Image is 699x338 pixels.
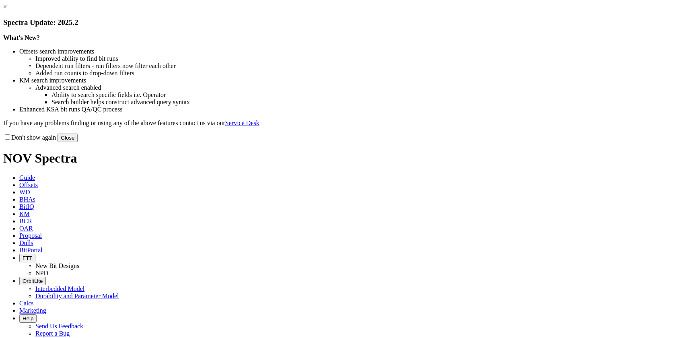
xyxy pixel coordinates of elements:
span: OAR [19,225,33,232]
span: BHAs [19,196,35,203]
span: Proposal [19,232,42,239]
li: Added run counts to drop-down filters [35,70,696,77]
li: Ability to search specific fields i.e. Operator [51,91,696,99]
li: Dependent run filters - run filters now filter each other [35,62,696,70]
li: Offsets search improvements [19,48,696,55]
input: Don't show again [5,134,10,140]
span: WD [19,189,30,196]
span: FTT [23,255,32,261]
a: Interbedded Model [35,285,84,292]
a: Durability and Parameter Model [35,293,119,299]
span: Offsets [19,181,38,188]
li: KM search improvements [19,77,696,84]
a: Report a Bug [35,330,70,337]
a: New Bit Designs [35,262,79,269]
li: Enhanced KSA bit runs QA/QC process [19,106,696,113]
a: NPD [35,270,48,276]
span: BitIQ [19,203,34,210]
span: Dulls [19,239,33,246]
p: If you have any problems finding or using any of the above features contact us via our [3,120,696,127]
a: Service Desk [225,120,259,126]
span: Help [23,315,33,322]
h3: Spectra Update: 2025.2 [3,18,696,27]
h1: NOV Spectra [3,151,696,166]
label: Don't show again [3,134,56,141]
span: Calcs [19,300,34,307]
a: Send Us Feedback [35,323,83,330]
li: Search builder helps construct advanced query syntax [51,99,696,106]
button: Close [58,134,78,142]
span: OrbitLite [23,278,43,284]
span: BitPortal [19,247,43,253]
li: Advanced search enabled [35,84,696,91]
li: Improved ability to find bit runs [35,55,696,62]
span: Marketing [19,307,46,314]
span: BCR [19,218,32,225]
strong: What's New? [3,34,40,41]
span: KM [19,210,30,217]
span: Guide [19,174,35,181]
a: × [3,3,7,10]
